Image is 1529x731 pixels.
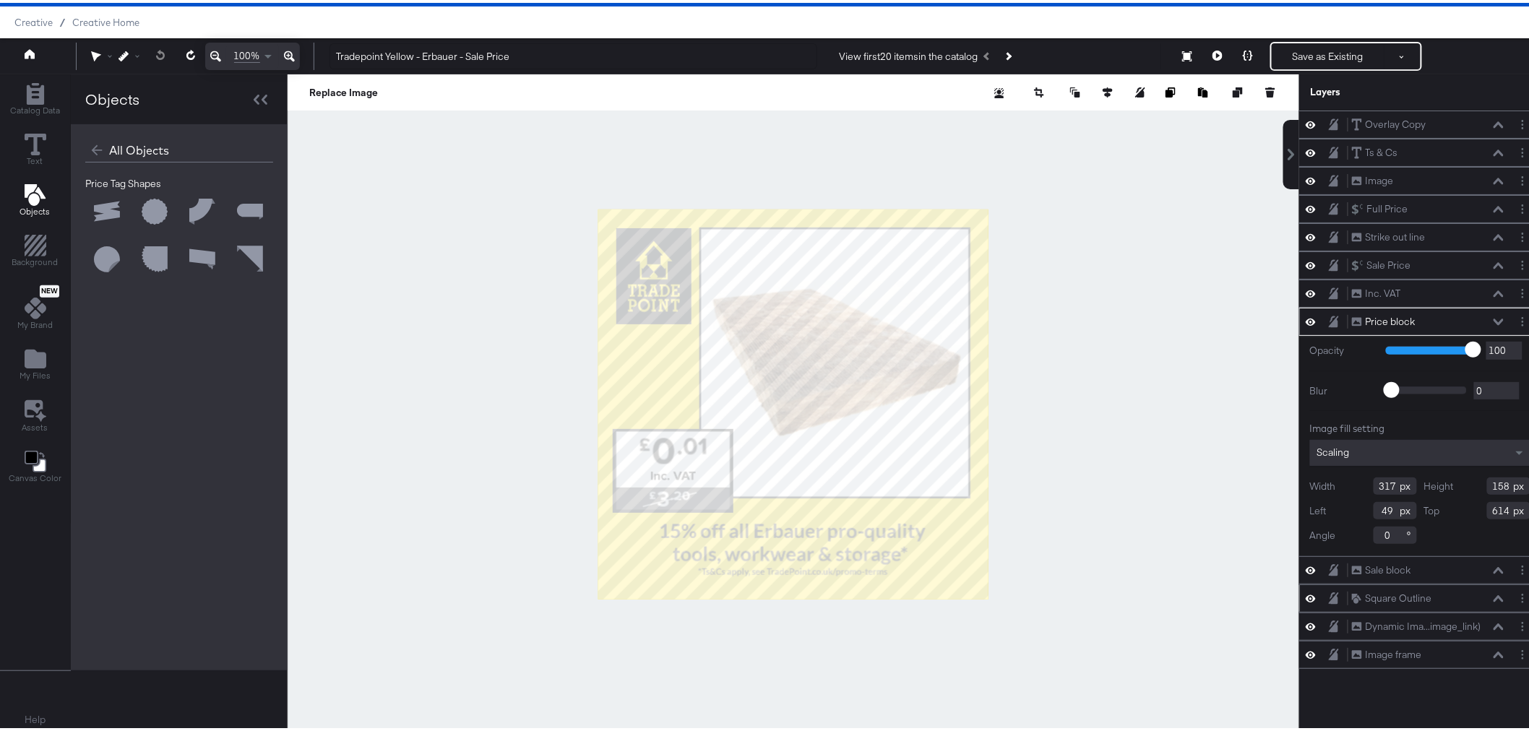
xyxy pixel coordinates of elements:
div: Full Price [1367,199,1408,213]
button: Price block [1351,311,1416,326]
div: Square Outline [1366,589,1432,602]
div: Ts & Cs [1366,143,1398,157]
label: Left [1310,501,1327,515]
svg: Paste image [1198,85,1208,95]
button: Square Outline [1351,588,1433,603]
div: Strike out line [1366,228,1426,241]
span: Creative [14,14,53,25]
span: 100% [234,46,260,60]
button: Dynamic Ima...image_link) [1351,616,1482,631]
div: Inc. VAT [1366,284,1401,298]
div: Objects [85,86,139,107]
label: Height [1424,477,1454,490]
label: Top [1424,501,1440,515]
button: Sale Price [1351,255,1412,270]
div: Price block [1366,312,1416,326]
div: Image frame [1366,645,1422,659]
span: My Files [20,367,51,379]
button: Next Product [998,40,1018,66]
div: Overlay Copy [1366,115,1426,129]
span: Catalog Data [10,102,60,113]
div: Sale block [1366,561,1411,574]
button: Assets [14,393,57,435]
span: / [53,14,72,25]
button: Strike out line [1351,227,1426,242]
button: NewMy Brand [9,280,61,333]
label: Opacity [1310,341,1375,355]
button: Copy image [1166,82,1180,97]
button: Sale block [1351,560,1412,575]
span: Canvas Color [9,470,61,481]
svg: Remove background [994,85,1004,95]
div: All Objects [109,139,169,156]
button: Add Text [12,178,59,219]
div: Dynamic Ima...image_link) [1366,617,1481,631]
label: Width [1310,477,1336,490]
span: Background [12,254,59,265]
button: Inc. VAT [1351,283,1402,298]
label: Blur [1310,381,1375,395]
button: Add Rectangle [1,77,69,118]
div: Image [1366,171,1394,185]
button: Ts & Cs [1351,142,1399,157]
div: View first 20 items in the catalog [839,47,978,61]
div: Sale Price [1367,256,1411,269]
button: Overlay Copy [1351,114,1427,129]
a: Help [25,710,46,724]
span: Scaling [1317,443,1350,456]
button: Add Files [11,342,59,384]
button: Image frame [1351,644,1423,659]
span: Text [27,152,43,164]
button: Full Price [1351,199,1409,214]
span: Assets [22,419,48,431]
span: Objects [20,203,51,215]
span: My Brand [17,316,53,328]
button: Save as Existing [1272,40,1384,66]
button: Help [15,704,56,730]
button: Text [16,127,55,168]
span: New [40,284,59,293]
span: Price Tag Shapes [85,174,161,187]
button: Image [1351,170,1395,186]
button: Add Rectangle [4,229,67,270]
label: Angle [1310,526,1336,540]
button: Replace Image [309,82,378,97]
button: Paste image [1198,82,1213,97]
svg: Copy image [1166,85,1176,95]
div: Layers [1311,82,1458,96]
a: Creative Home [72,14,139,25]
